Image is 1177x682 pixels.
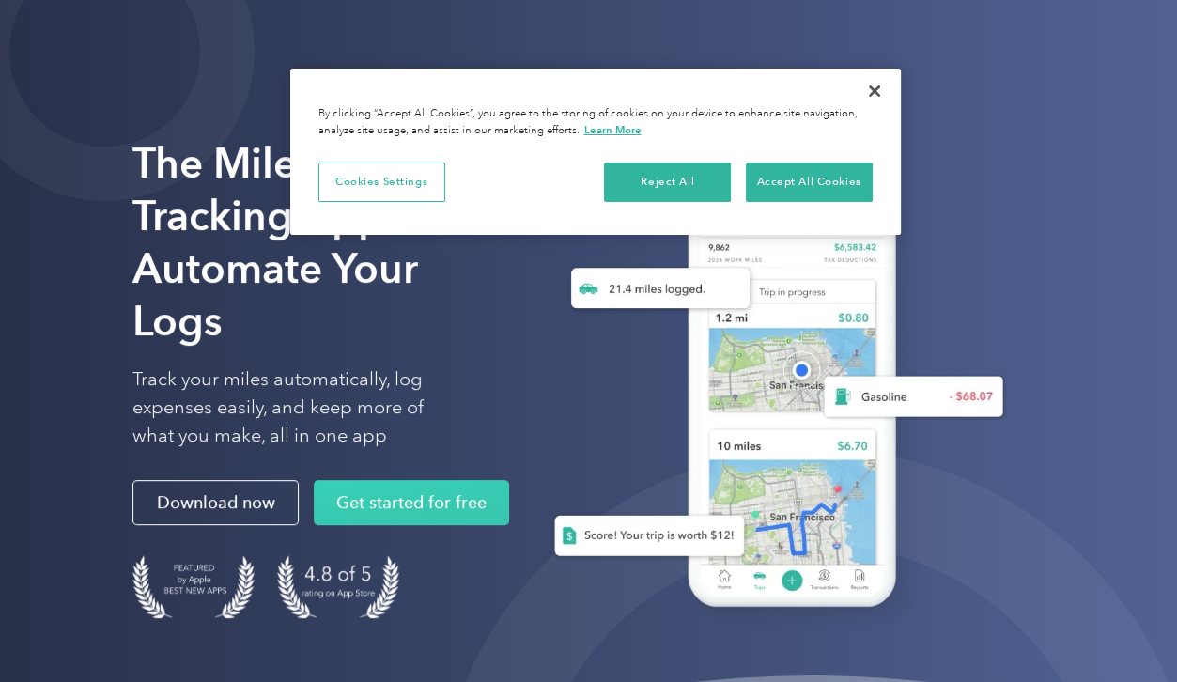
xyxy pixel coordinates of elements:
[290,69,901,235] div: Privacy
[290,69,901,235] div: Cookie banner
[314,480,509,525] a: Get started for free
[854,70,895,112] button: Close
[318,106,873,139] div: By clicking “Accept All Cookies”, you agree to the storing of cookies on your device to enhance s...
[746,163,873,202] button: Accept All Cookies
[524,166,1018,635] img: Everlance, mileage tracker app, expense tracking app
[277,555,399,618] img: 4.9 out of 5 stars on the app store
[318,163,445,202] button: Cookies Settings
[132,480,299,525] a: Download now
[584,123,642,136] a: More information about your privacy, opens in a new tab
[604,163,731,202] button: Reject All
[132,138,434,346] strong: The Mileage Tracking App to Automate Your Logs
[132,555,255,618] img: Badge for Featured by Apple Best New Apps
[132,365,468,450] p: Track your miles automatically, log expenses easily, and keep more of what you make, all in one app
